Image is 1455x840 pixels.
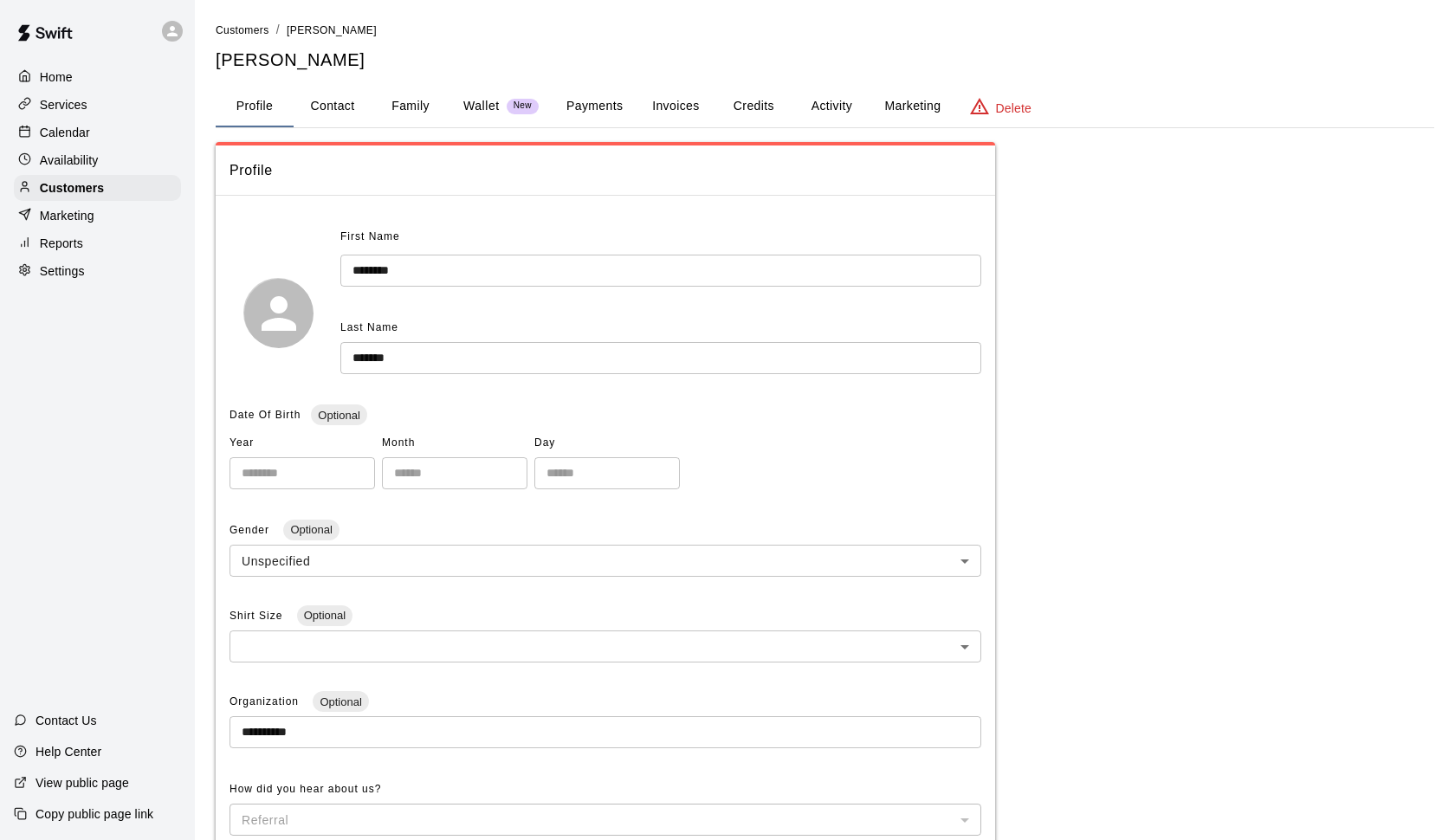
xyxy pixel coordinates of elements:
p: Help Center [36,743,101,760]
nav: breadcrumb [216,21,1434,40]
span: Optional [313,695,368,708]
span: Date Of Birth [230,409,301,421]
button: Marketing [870,86,954,127]
span: Profile [230,159,981,182]
span: Optional [311,409,366,422]
span: Optional [297,609,352,622]
span: Last Name [340,321,398,333]
button: Activity [792,86,870,127]
a: Calendar [14,120,181,145]
a: Settings [14,258,181,284]
p: Copy public page link [36,805,153,823]
p: Delete [996,100,1031,117]
span: Organization [230,695,302,708]
p: Home [40,68,73,86]
span: Customers [216,24,269,36]
button: Credits [715,86,792,127]
span: Month [382,430,527,457]
h5: [PERSON_NAME] [216,48,1434,72]
a: Reports [14,230,181,256]
p: Wallet [463,97,500,115]
button: Profile [216,86,294,127]
span: Shirt Size [230,610,287,622]
p: Availability [40,152,99,169]
div: Referral [230,804,981,836]
p: Settings [40,262,85,280]
span: Optional [283,523,339,536]
a: Availability [14,147,181,173]
a: Services [14,92,181,118]
span: New [507,100,539,112]
span: First Name [340,223,400,251]
div: basic tabs example [216,86,1434,127]
p: Customers [40,179,104,197]
p: Contact Us [36,712,97,729]
a: Marketing [14,203,181,229]
p: Services [40,96,87,113]
span: Gender [230,524,273,536]
p: View public page [36,774,129,792]
p: Calendar [40,124,90,141]
div: Unspecified [230,545,981,577]
button: Invoices [637,86,715,127]
span: [PERSON_NAME] [287,24,377,36]
a: Home [14,64,181,90]
button: Contact [294,86,372,127]
button: Payments [553,86,637,127]
p: Marketing [40,207,94,224]
a: Customers [216,23,269,36]
a: Customers [14,175,181,201]
button: Family [372,86,449,127]
span: Day [534,430,680,457]
span: Year [230,430,375,457]
span: How did you hear about us? [230,783,381,795]
p: Reports [40,235,83,252]
li: / [276,21,280,39]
